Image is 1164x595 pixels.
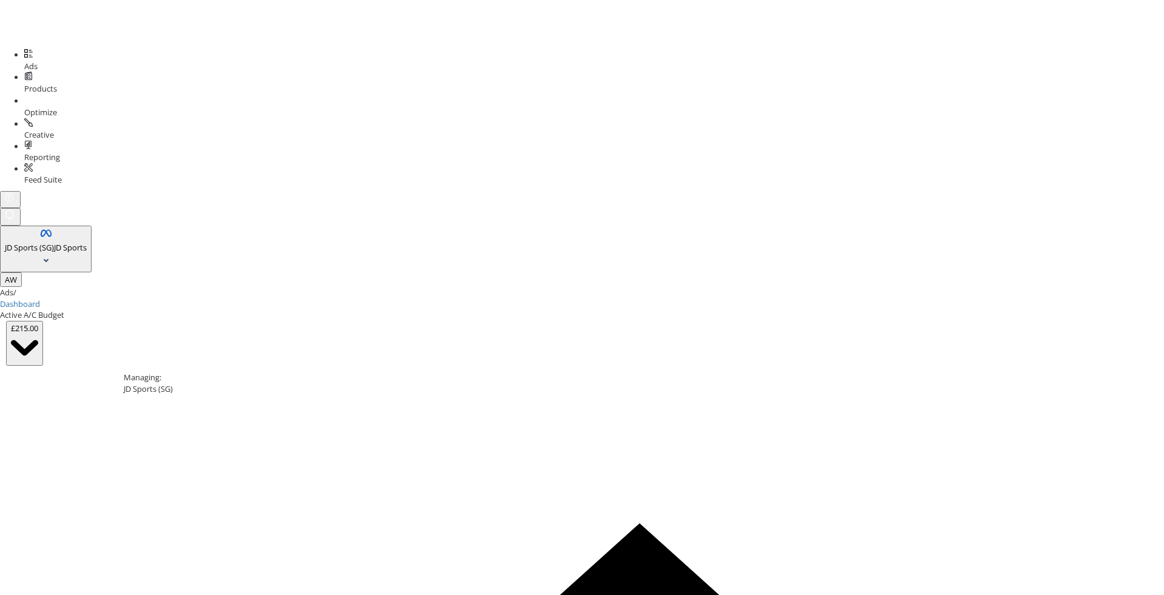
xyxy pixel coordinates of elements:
span: / [13,287,16,298]
span: JD Sports (SG) [5,242,54,253]
div: £215.00 [11,323,38,334]
span: Feed Suite [24,174,62,185]
div: JD Sports (SG) [124,383,1156,395]
span: Products [24,83,57,94]
span: Reporting [24,152,60,163]
div: Managing: [124,372,1156,383]
span: JD Sports [54,242,87,253]
span: Creative [24,129,54,140]
span: Optimize [24,107,57,118]
button: £215.00 [6,321,43,366]
span: AW [5,274,17,285]
span: Ads [24,61,38,72]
